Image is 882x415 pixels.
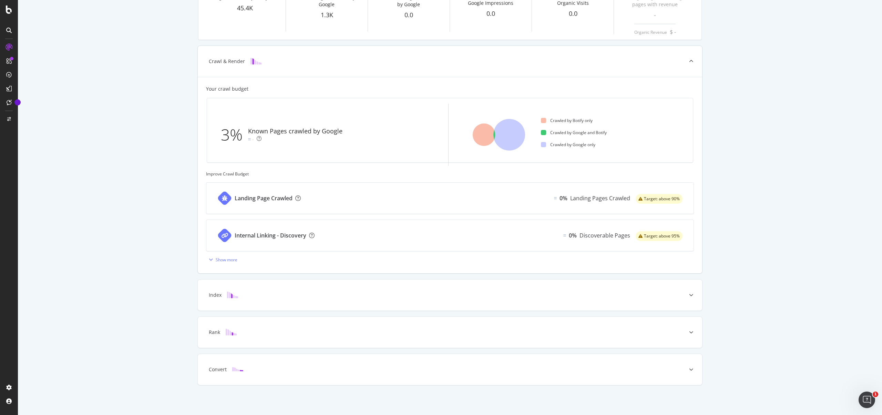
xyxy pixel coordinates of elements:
img: Equal [248,138,251,140]
div: Known Pages crawled by Google [248,127,342,136]
span: Target: above 95% [644,234,680,238]
div: warning label [636,194,683,204]
div: 0% [569,232,577,240]
iframe: Intercom live chat [859,392,875,408]
div: Tooltip anchor [14,99,21,105]
div: Rank [209,329,220,336]
div: 0.0 [450,9,532,18]
div: Index [209,292,222,298]
span: Target: above 90% [644,197,680,201]
span: 1 [873,392,878,397]
div: Internal Linking - Discovery [235,232,306,240]
img: Equal [563,234,566,236]
img: block-icon [250,58,261,64]
div: Landing Pages Crawled [570,194,630,202]
div: Convert [209,366,227,373]
div: 1.3K [286,11,368,20]
img: block-icon [227,292,238,298]
a: Internal Linking - DiscoveryEqual0%Discoverable Pageswarning label [206,220,694,251]
div: Landing Page Crawled [235,194,293,202]
div: Crawled by Google and Botify [541,130,607,135]
div: warning label [636,231,683,241]
div: Crawled by Botify only [541,118,593,123]
a: Landing Page CrawledEqual0%Landing Pages Crawledwarning label [206,182,694,214]
img: Equal [554,197,557,199]
div: 3% [221,123,248,146]
div: Crawl & Render [209,58,245,65]
button: Show more [206,254,237,265]
div: - [252,136,254,143]
div: 0% [560,194,567,202]
div: Discoverable Pages [580,232,630,240]
div: Show more [216,257,237,263]
div: Improve Crawl Budget [206,171,694,177]
img: block-icon [226,329,237,335]
div: Crawled by Google only [541,142,595,148]
div: 45.4K [204,4,286,13]
div: Your crawl budget [206,85,248,92]
img: block-icon [232,366,243,373]
div: 0.0 [368,11,450,20]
